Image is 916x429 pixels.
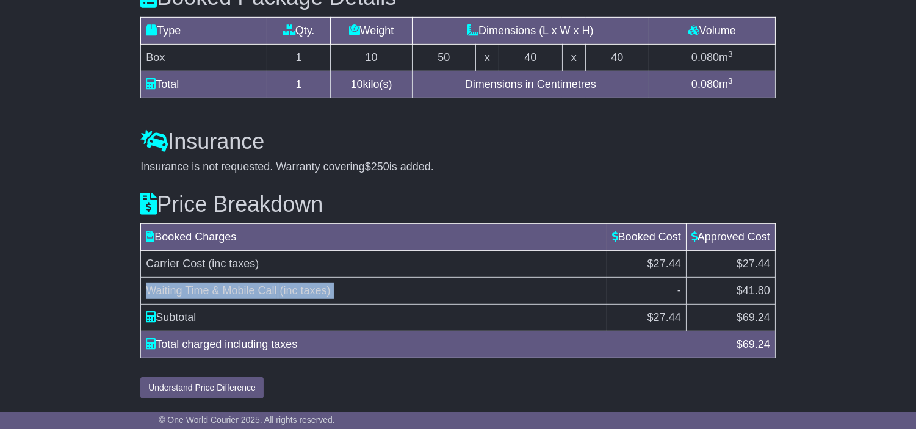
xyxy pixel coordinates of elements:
[141,71,267,98] td: Total
[499,44,563,71] td: 40
[365,160,389,173] span: $250
[330,44,412,71] td: 10
[140,192,776,217] h3: Price Breakdown
[413,17,649,44] td: Dimensions (L x W x H)
[140,377,264,398] button: Understand Price Difference
[743,338,770,350] span: 69.24
[140,336,730,353] div: Total charged including taxes
[607,224,686,251] td: Booked Cost
[141,44,267,71] td: Box
[562,44,585,71] td: x
[586,44,649,71] td: 40
[159,415,335,425] span: © One World Courier 2025. All rights reserved.
[649,44,775,71] td: m
[686,224,775,251] td: Approved Cost
[677,284,681,297] span: -
[743,311,770,323] span: 69.24
[208,258,259,270] span: (inc taxes)
[607,305,686,331] td: $
[649,17,775,44] td: Volume
[350,78,362,90] span: 10
[267,17,331,44] td: Qty.
[140,160,776,174] div: Insurance is not requested. Warranty covering is added.
[330,17,412,44] td: Weight
[280,284,331,297] span: (inc taxes)
[140,129,776,154] h3: Insurance
[654,311,681,323] span: 27.44
[691,51,719,63] span: 0.080
[691,78,719,90] span: 0.080
[146,258,205,270] span: Carrier Cost
[730,336,776,353] div: $
[737,284,770,297] span: $41.80
[330,71,412,98] td: kilo(s)
[728,49,733,59] sup: 3
[649,71,775,98] td: m
[141,224,607,251] td: Booked Charges
[267,71,331,98] td: 1
[413,44,476,71] td: 50
[146,284,276,297] span: Waiting Time & Mobile Call
[737,258,770,270] span: $27.44
[475,44,499,71] td: x
[647,258,681,270] span: $27.44
[141,17,267,44] td: Type
[413,71,649,98] td: Dimensions in Centimetres
[141,305,607,331] td: Subtotal
[728,76,733,85] sup: 3
[267,44,331,71] td: 1
[686,305,775,331] td: $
